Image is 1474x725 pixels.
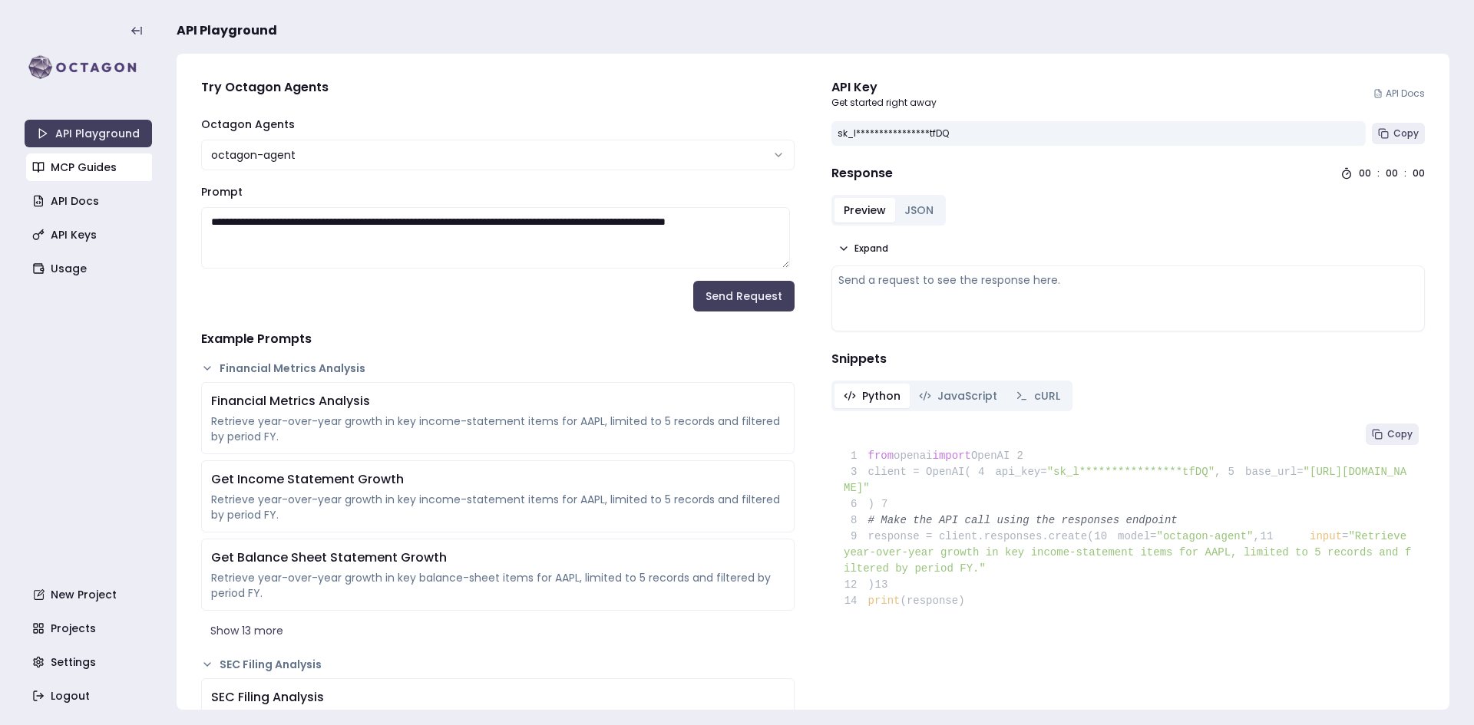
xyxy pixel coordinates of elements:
[844,530,1413,575] span: "Retrieve year-over-year growth in key income-statement items for AAPL, limited to 5 records and ...
[1404,167,1406,180] div: :
[201,617,795,644] button: Show 13 more
[201,361,795,376] button: Financial Metrics Analysis
[25,120,152,147] a: API Playground
[1386,167,1398,180] div: 00
[26,581,154,608] a: New Project
[844,466,971,478] span: client = OpenAI(
[831,97,937,109] p: Get started right away
[1034,388,1060,404] span: cURL
[1359,167,1371,180] div: 00
[1260,529,1284,545] span: 11
[831,164,893,183] h4: Response
[1118,530,1156,542] span: model=
[26,648,154,676] a: Settings
[874,577,899,593] span: 13
[1413,167,1425,180] div: 00
[937,388,997,404] span: JavaScript
[1254,530,1260,542] span: ,
[844,512,868,529] span: 8
[844,529,868,545] span: 9
[1377,167,1380,180] div: :
[874,496,899,512] span: 7
[26,255,154,282] a: Usage
[26,187,154,215] a: API Docs
[844,578,874,591] span: )
[838,272,1418,288] div: Send a request to see the response here.
[211,688,785,707] div: SEC Filing Analysis
[1245,466,1304,478] span: base_url=
[862,388,901,404] span: Python
[901,595,965,607] span: (response)
[25,52,152,83] img: logo-rect-yK7x_WSZ.svg
[1156,530,1253,542] span: "octagon-agent"
[177,21,277,40] span: API Playground
[844,496,868,512] span: 6
[854,242,888,255] span: Expand
[971,450,1010,462] span: OpenAI
[1393,127,1419,140] span: Copy
[211,470,785,489] div: Get Income Statement Growth
[1372,123,1425,144] button: Copy
[933,450,971,462] span: import
[1010,448,1034,464] span: 2
[831,238,894,259] button: Expand
[26,615,154,642] a: Projects
[26,682,154,710] a: Logout
[894,450,932,462] span: openai
[1387,428,1413,440] span: Copy
[1221,464,1245,480] span: 5
[844,498,874,510] span: )
[995,466,1046,478] span: api_key=
[834,198,895,222] button: Preview
[1342,530,1348,542] span: =
[831,78,937,97] div: API Key
[693,281,795,311] button: Send Request
[971,464,996,480] span: 4
[844,593,868,609] span: 14
[844,448,868,464] span: 1
[844,530,1094,542] span: response = client.responses.create(
[201,657,795,672] button: SEC Filing Analysis
[1366,423,1419,445] button: Copy
[26,221,154,249] a: API Keys
[868,450,894,462] span: from
[844,464,868,480] span: 3
[201,78,795,97] h4: Try Octagon Agents
[201,330,795,348] h4: Example Prompts
[1373,87,1425,100] a: API Docs
[211,414,785,444] div: Retrieve year-over-year growth in key income-statement items for AAPL, limited to 5 records and f...
[895,198,943,222] button: JSON
[1310,530,1342,542] span: input
[26,153,154,181] a: MCP Guides
[1094,529,1119,545] span: 10
[868,595,901,607] span: print
[831,350,1425,368] h4: Snippets
[201,117,295,132] label: Octagon Agents
[868,514,1178,526] span: # Make the API call using the responses endpoint
[211,392,785,410] div: Financial Metrics Analysis
[211,549,785,567] div: Get Balance Sheet Statement Growth
[844,577,868,593] span: 12
[1215,466,1221,478] span: ,
[211,492,785,522] div: Retrieve year-over-year growth in key income-statement items for AAPL, limited to 5 records and f...
[201,184,243,199] label: Prompt
[211,570,785,601] div: Retrieve year-over-year growth in key balance-sheet items for AAPL, limited to 5 records and filt...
